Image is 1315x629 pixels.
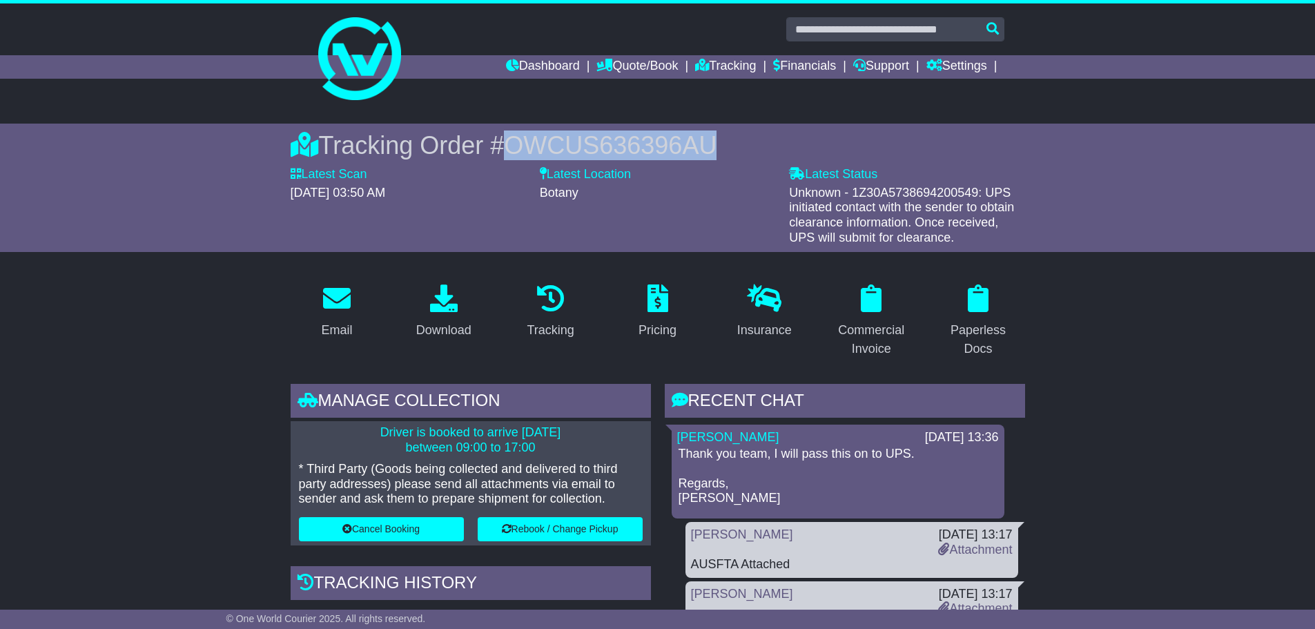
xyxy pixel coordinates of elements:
a: Support [853,55,909,79]
div: Manage collection [291,384,651,421]
label: Latest Location [540,167,631,182]
div: AUSFTA Attached [691,557,1013,572]
a: Dashboard [506,55,580,79]
div: Paperless Docs [941,321,1016,358]
span: OWCUS636396AU [504,131,717,159]
a: Attachment [938,601,1012,615]
div: Email [321,321,352,340]
button: Cancel Booking [299,517,464,541]
a: Settings [926,55,987,79]
a: Email [312,280,361,345]
a: Tracking [518,280,583,345]
span: © One World Courier 2025. All rights reserved. [226,613,426,624]
a: Financials [773,55,836,79]
a: Tracking [695,55,756,79]
div: [DATE] 13:17 [938,587,1012,602]
a: Paperless Docs [932,280,1025,363]
div: Tracking [527,321,574,340]
a: Insurance [728,280,801,345]
a: Pricing [630,280,685,345]
a: [PERSON_NAME] [691,528,793,541]
span: [DATE] 03:50 AM [291,186,386,200]
button: Rebook / Change Pickup [478,517,643,541]
p: Thank you team, I will pass this on to UPS. Regards, [PERSON_NAME] [679,447,997,506]
a: Quote/Book [596,55,678,79]
a: [PERSON_NAME] [691,587,793,601]
div: [DATE] 13:36 [925,430,999,445]
span: Unknown - 1Z30A5738694200549: UPS initiated contact with the sender to obtain clearance informati... [789,186,1014,244]
div: RECENT CHAT [665,384,1025,421]
div: Tracking Order # [291,130,1025,160]
p: * Third Party (Goods being collected and delivered to third party addresses) please send all atta... [299,462,643,507]
div: Insurance [737,321,792,340]
div: [DATE] 13:17 [938,528,1012,543]
label: Latest Scan [291,167,367,182]
a: Download [407,280,480,345]
a: [PERSON_NAME] [677,430,779,444]
label: Latest Status [789,167,877,182]
div: Download [416,321,471,340]
a: Commercial Invoice [825,280,918,363]
p: Driver is booked to arrive [DATE] between 09:00 to 17:00 [299,425,643,455]
div: Pricing [639,321,676,340]
div: Tracking history [291,566,651,603]
a: Attachment [938,543,1012,557]
div: Commercial Invoice [834,321,909,358]
span: Botany [540,186,578,200]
